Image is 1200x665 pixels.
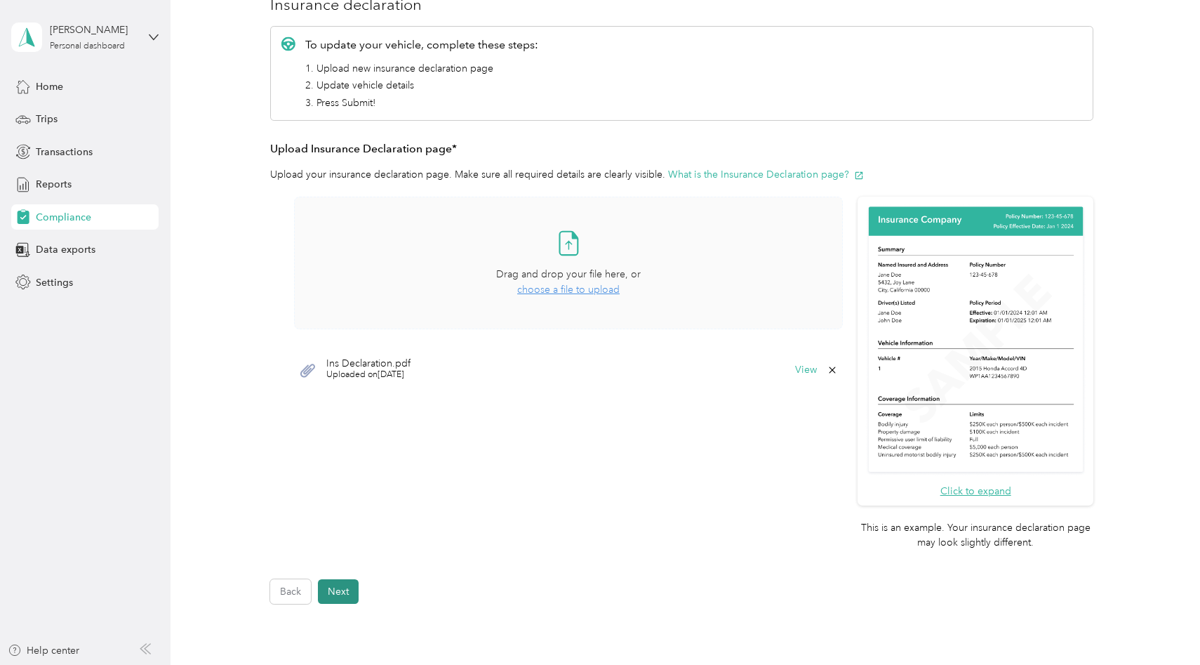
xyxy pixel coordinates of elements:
[496,268,641,280] span: Drag and drop your file here, or
[36,275,73,290] span: Settings
[858,520,1093,550] p: This is an example. Your insurance declaration page may look slightly different.
[8,643,79,658] button: Help center
[1121,586,1200,665] iframe: Everlance-gr Chat Button Frame
[795,365,817,375] button: View
[270,579,311,604] button: Back
[50,22,138,37] div: [PERSON_NAME]
[305,37,538,53] p: To update your vehicle, complete these steps:
[295,197,842,329] span: Drag and drop your file here, orchoose a file to upload
[940,484,1011,499] button: Click to expand
[270,167,1093,182] p: Upload your insurance declaration page. Make sure all required details are clearly visible.
[50,42,125,51] div: Personal dashboard
[36,112,58,126] span: Trips
[36,79,63,94] span: Home
[36,145,93,159] span: Transactions
[326,359,411,369] span: Ins Declaration.pdf
[305,61,538,76] li: 1. Upload new insurance declaration page
[270,140,1093,158] h3: Upload Insurance Declaration page*
[305,78,538,93] li: 2. Update vehicle details
[36,242,95,257] span: Data exports
[318,579,359,604] button: Next
[36,210,91,225] span: Compliance
[517,284,620,296] span: choose a file to upload
[305,96,538,110] li: 3. Press Submit!
[865,204,1086,476] img: Sample insurance declaration
[668,167,864,182] button: What is the Insurance Declaration page?
[36,177,72,192] span: Reports
[326,369,411,381] span: Uploaded on [DATE]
